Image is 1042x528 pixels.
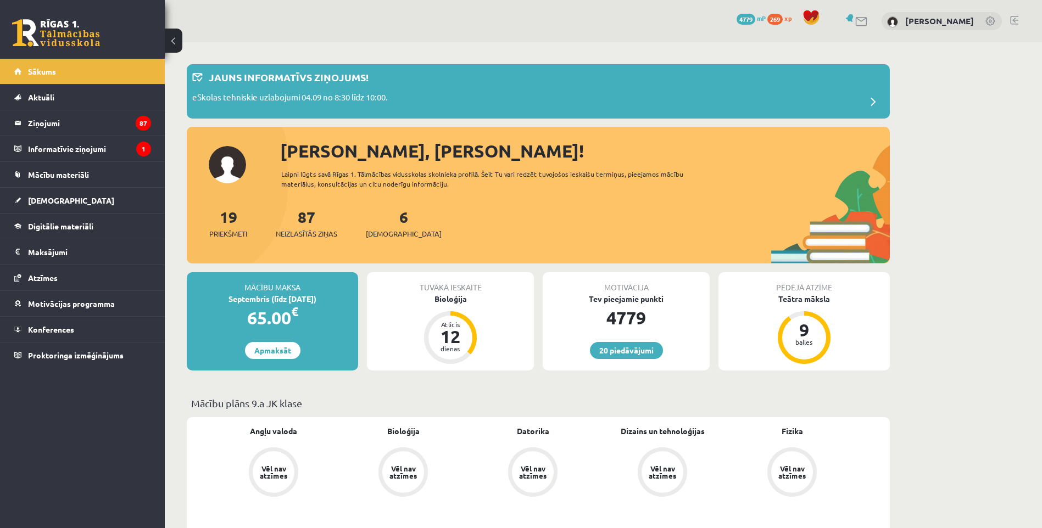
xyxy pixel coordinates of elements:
div: Atlicis [434,321,467,328]
i: 87 [136,116,151,131]
a: Motivācijas programma [14,291,151,316]
span: Motivācijas programma [28,299,115,308]
span: Konferences [28,324,74,334]
div: Teātra māksla [718,293,890,305]
span: Sākums [28,66,56,76]
div: Septembris (līdz [DATE]) [187,293,358,305]
a: Apmaksāt [245,342,300,359]
div: Pēdējā atzīme [718,272,890,293]
span: € [291,304,298,319]
span: 269 [767,14,783,25]
p: Jauns informatīvs ziņojums! [209,70,369,85]
a: Vēl nav atzīmes [338,447,468,499]
legend: Ziņojumi [28,110,151,136]
span: xp [784,14,792,23]
div: Vēl nav atzīmes [647,465,678,479]
span: [DEMOGRAPHIC_DATA] [366,228,442,239]
a: Vēl nav atzīmes [209,447,338,499]
a: Vēl nav atzīmes [598,447,727,499]
a: Atzīmes [14,265,151,290]
a: Digitālie materiāli [14,214,151,239]
a: Rīgas 1. Tālmācības vidusskola [12,19,100,47]
a: [DEMOGRAPHIC_DATA] [14,188,151,213]
div: Laipni lūgts savā Rīgas 1. Tālmācības vidusskolas skolnieka profilā. Šeit Tu vari redzēt tuvojošo... [281,169,703,189]
div: 9 [788,321,821,339]
a: [PERSON_NAME] [905,15,974,26]
a: Teātra māksla 9 balles [718,293,890,366]
a: Maksājumi [14,239,151,265]
a: Aktuāli [14,85,151,110]
div: Mācību maksa [187,272,358,293]
div: dienas [434,345,467,352]
img: Aleksandrs Koroļovs [887,16,898,27]
p: eSkolas tehniskie uzlabojumi 04.09 no 8:30 līdz 10:00. [192,91,388,106]
a: Dizains un tehnoloģijas [621,425,705,437]
div: 12 [434,328,467,345]
span: 4779 [737,14,755,25]
a: Angļu valoda [250,425,297,437]
div: Bioloģija [367,293,534,305]
a: Konferences [14,317,151,342]
a: Jauns informatīvs ziņojums! eSkolas tehniskie uzlabojumi 04.09 no 8:30 līdz 10:00. [192,70,884,113]
div: balles [788,339,821,345]
a: 87Neizlasītās ziņas [276,207,337,239]
a: Vēl nav atzīmes [468,447,598,499]
div: 65.00 [187,305,358,331]
a: Fizika [782,425,803,437]
a: Informatīvie ziņojumi1 [14,136,151,161]
span: Neizlasītās ziņas [276,228,337,239]
div: Vēl nav atzīmes [258,465,289,479]
a: 20 piedāvājumi [590,342,663,359]
div: [PERSON_NAME], [PERSON_NAME]! [280,138,890,164]
a: Sākums [14,59,151,84]
a: Mācību materiāli [14,162,151,187]
span: Digitālie materiāli [28,221,93,231]
a: Vēl nav atzīmes [727,447,857,499]
i: 1 [136,142,151,156]
a: 19Priekšmeti [209,207,247,239]
span: Mācību materiāli [28,170,89,179]
a: 269 xp [767,14,797,23]
div: Tuvākā ieskaite [367,272,534,293]
a: Ziņojumi87 [14,110,151,136]
p: Mācību plāns 9.a JK klase [191,396,885,411]
legend: Informatīvie ziņojumi [28,136,151,161]
a: Datorika [517,425,549,437]
span: Atzīmes [28,273,58,283]
a: Bioloģija [387,425,420,437]
a: 4779 mP [737,14,766,23]
a: 6[DEMOGRAPHIC_DATA] [366,207,442,239]
div: Motivācija [543,272,710,293]
div: Tev pieejamie punkti [543,293,710,305]
div: Vēl nav atzīmes [388,465,419,479]
span: [DEMOGRAPHIC_DATA] [28,195,114,205]
span: mP [757,14,766,23]
div: Vēl nav atzīmes [777,465,807,479]
div: Vēl nav atzīmes [517,465,548,479]
legend: Maksājumi [28,239,151,265]
span: Priekšmeti [209,228,247,239]
span: Proktoringa izmēģinājums [28,350,124,360]
a: Bioloģija Atlicis 12 dienas [367,293,534,366]
a: Proktoringa izmēģinājums [14,342,151,368]
span: Aktuāli [28,92,54,102]
div: 4779 [543,305,710,331]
